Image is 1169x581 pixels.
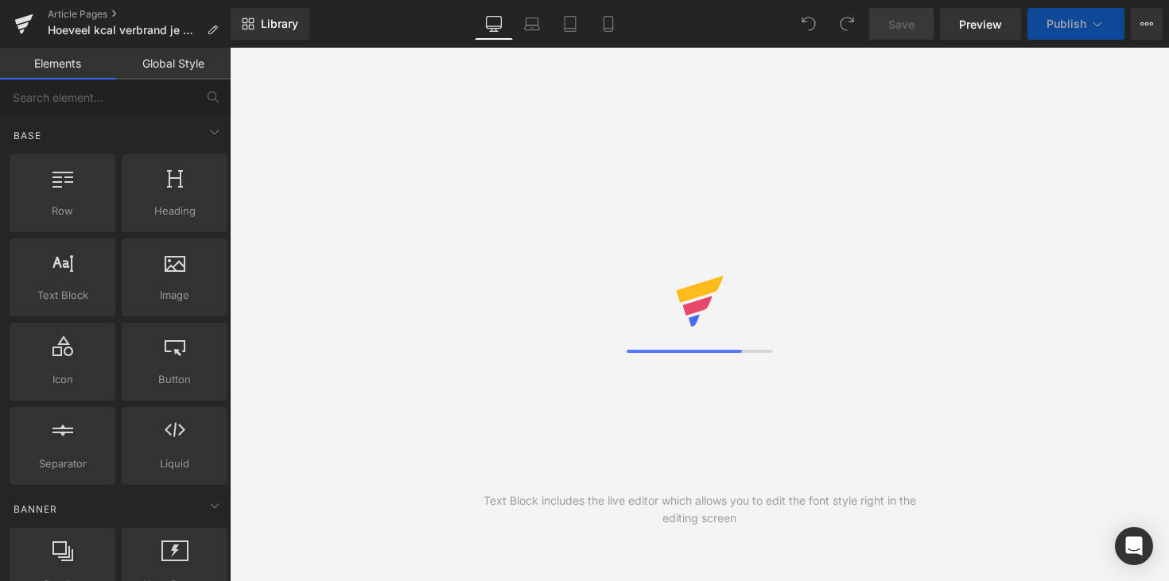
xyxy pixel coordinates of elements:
button: Publish [1027,8,1124,40]
span: Base [12,128,43,143]
span: Preview [959,16,1002,33]
span: Heading [126,203,223,219]
a: Laptop [513,8,551,40]
span: Row [14,203,111,219]
button: Redo [831,8,863,40]
span: Banner [12,502,59,517]
span: Button [126,371,223,388]
div: Open Intercom Messenger [1115,527,1153,565]
span: Save [888,16,915,33]
div: Text Block includes the live editor which allows you to edit the font style right in the editing ... [464,492,934,527]
span: Hoeveel kcal verbrand je met een elektrische fiets? [48,24,200,37]
button: Undo [793,8,825,40]
a: New Library [231,8,309,40]
span: Publish [1047,17,1086,30]
span: Liquid [126,455,223,472]
span: Image [126,287,223,304]
a: Preview [940,8,1021,40]
a: Global Style [115,48,231,79]
a: Desktop [475,8,513,40]
span: Library [261,17,298,31]
span: Icon [14,371,111,388]
a: Tablet [551,8,589,40]
button: More [1131,8,1163,40]
span: Text Block [14,287,111,304]
span: Separator [14,455,111,472]
a: Mobile [589,8,627,40]
a: Article Pages [48,8,231,21]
